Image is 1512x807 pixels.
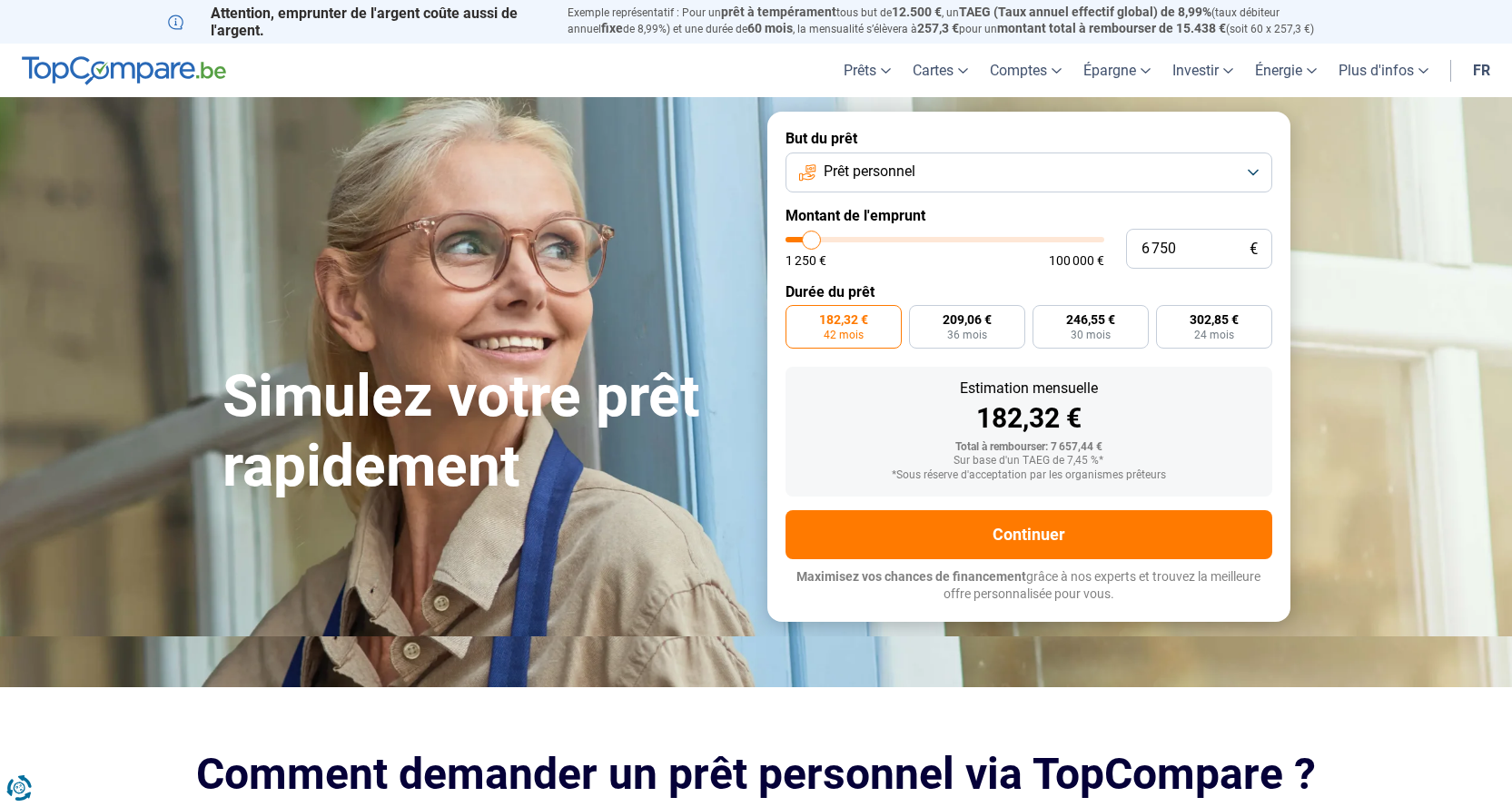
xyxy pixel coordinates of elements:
span: 12.500 € [892,5,942,19]
span: TAEG (Taux annuel effectif global) de 8,99% [959,5,1211,19]
span: Maximisez vos chances de financement [796,569,1026,584]
span: 36 mois [947,330,987,340]
span: 30 mois [1071,330,1111,340]
span: 100 000 € [1049,254,1104,267]
a: Prêts [833,44,902,97]
h2: Comment demander un prêt personnel via TopCompare ? [168,749,1345,799]
label: Durée du prêt [786,283,1272,300]
span: 42 mois [824,330,864,340]
span: € [1250,241,1258,257]
a: Comptes [979,44,1072,97]
p: grâce à nos experts et trouvez la meilleure offre personnalisée pour vous. [786,568,1272,604]
span: montant total à rembourser de 15.438 € [997,21,1226,35]
a: Épargne [1072,44,1161,97]
span: 1 250 € [786,254,826,267]
span: 182,32 € [819,313,868,326]
span: 257,3 € [917,21,959,35]
span: 24 mois [1194,330,1234,340]
span: 209,06 € [943,313,992,326]
label: Montant de l'emprunt [786,207,1272,224]
label: But du prêt [786,130,1272,147]
a: Cartes [902,44,979,97]
div: Total à rembourser: 7 657,44 € [800,441,1258,454]
img: TopCompare [22,56,226,85]
span: 302,85 € [1190,313,1239,326]
span: 246,55 € [1066,313,1115,326]
a: Investir [1161,44,1244,97]
span: prêt à tempérament [721,5,836,19]
p: Attention, emprunter de l'argent coûte aussi de l'argent. [168,5,546,39]
span: 60 mois [747,21,793,35]
div: 182,32 € [800,405,1258,432]
button: Continuer [786,510,1272,559]
span: Prêt personnel [824,162,915,182]
div: Estimation mensuelle [800,381,1258,396]
p: Exemple représentatif : Pour un tous but de , un (taux débiteur annuel de 8,99%) et une durée de ... [568,5,1345,37]
a: Énergie [1244,44,1328,97]
h1: Simulez votre prêt rapidement [222,362,746,502]
div: *Sous réserve d'acceptation par les organismes prêteurs [800,469,1258,482]
button: Prêt personnel [786,153,1272,192]
span: fixe [601,21,623,35]
div: Sur base d'un TAEG de 7,45 %* [800,455,1258,467]
a: Plus d'infos [1328,44,1439,97]
a: fr [1462,44,1501,97]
